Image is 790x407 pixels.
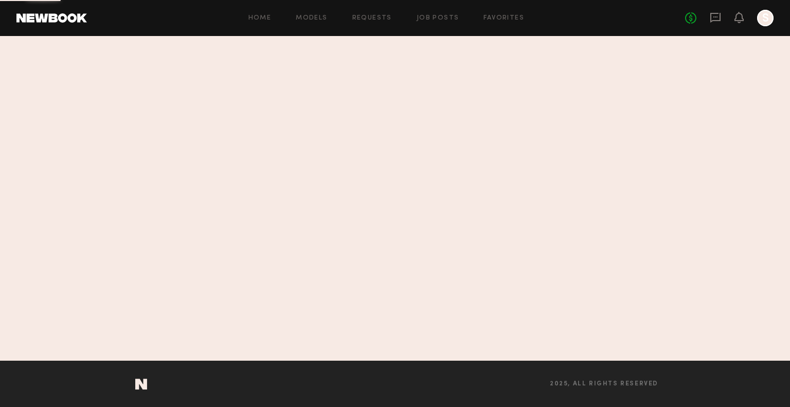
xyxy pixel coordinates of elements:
[248,15,272,22] a: Home
[296,15,327,22] a: Models
[757,10,774,26] a: S
[550,381,658,387] span: 2025, all rights reserved
[417,15,459,22] a: Job Posts
[483,15,524,22] a: Favorites
[352,15,392,22] a: Requests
